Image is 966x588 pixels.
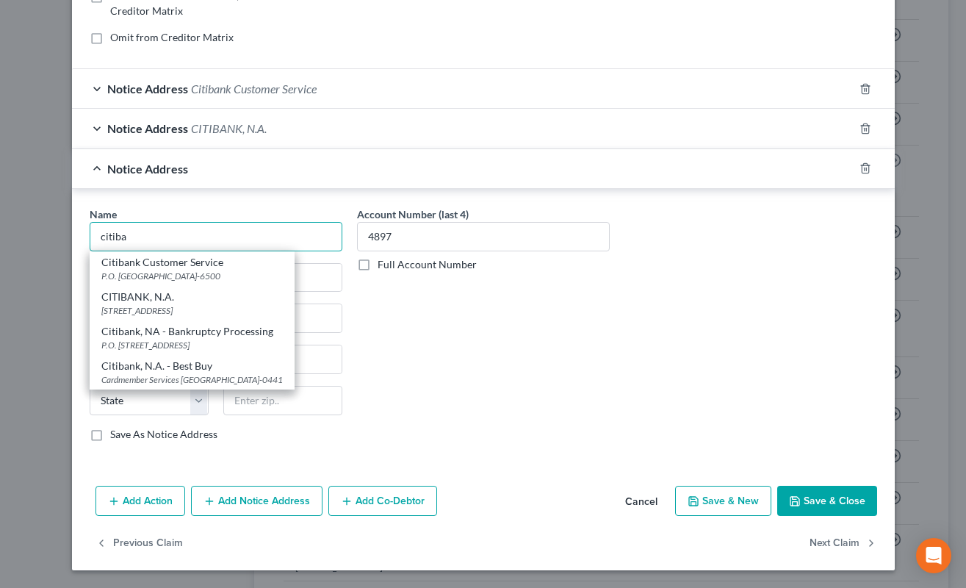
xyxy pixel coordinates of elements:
[95,486,185,517] button: Add Action
[90,222,342,251] input: Search by name...
[223,386,342,415] input: Enter zip..
[101,359,283,373] div: Citibank, N.A. - Best Buy
[675,486,771,517] button: Save & New
[191,486,322,517] button: Add Notice Address
[95,528,183,559] button: Previous Claim
[378,257,477,272] label: Full Account Number
[101,270,283,282] div: P.O. [GEOGRAPHIC_DATA]-6500
[613,487,669,517] button: Cancel
[107,162,188,176] span: Notice Address
[101,304,283,317] div: [STREET_ADDRESS]
[101,339,283,351] div: P.O. [STREET_ADDRESS]
[90,208,117,220] span: Name
[110,427,217,442] label: Save As Notice Address
[110,31,234,43] span: Omit from Creditor Matrix
[107,82,188,96] span: Notice Address
[101,290,283,304] div: CITIBANK, N.A.
[810,528,877,559] button: Next Claim
[107,121,188,135] span: Notice Address
[777,486,877,517] button: Save & Close
[357,222,610,251] input: XXXX
[916,538,951,573] div: Open Intercom Messenger
[328,486,437,517] button: Add Co-Debtor
[101,255,283,270] div: Citibank Customer Service
[191,121,267,135] span: CITIBANK, N.A.
[357,207,469,222] label: Account Number (last 4)
[191,82,317,96] span: Citibank Customer Service
[101,373,283,386] div: Cardmember Services [GEOGRAPHIC_DATA]-0441
[101,324,283,339] div: Citibank, NA - Bankruptcy Processing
